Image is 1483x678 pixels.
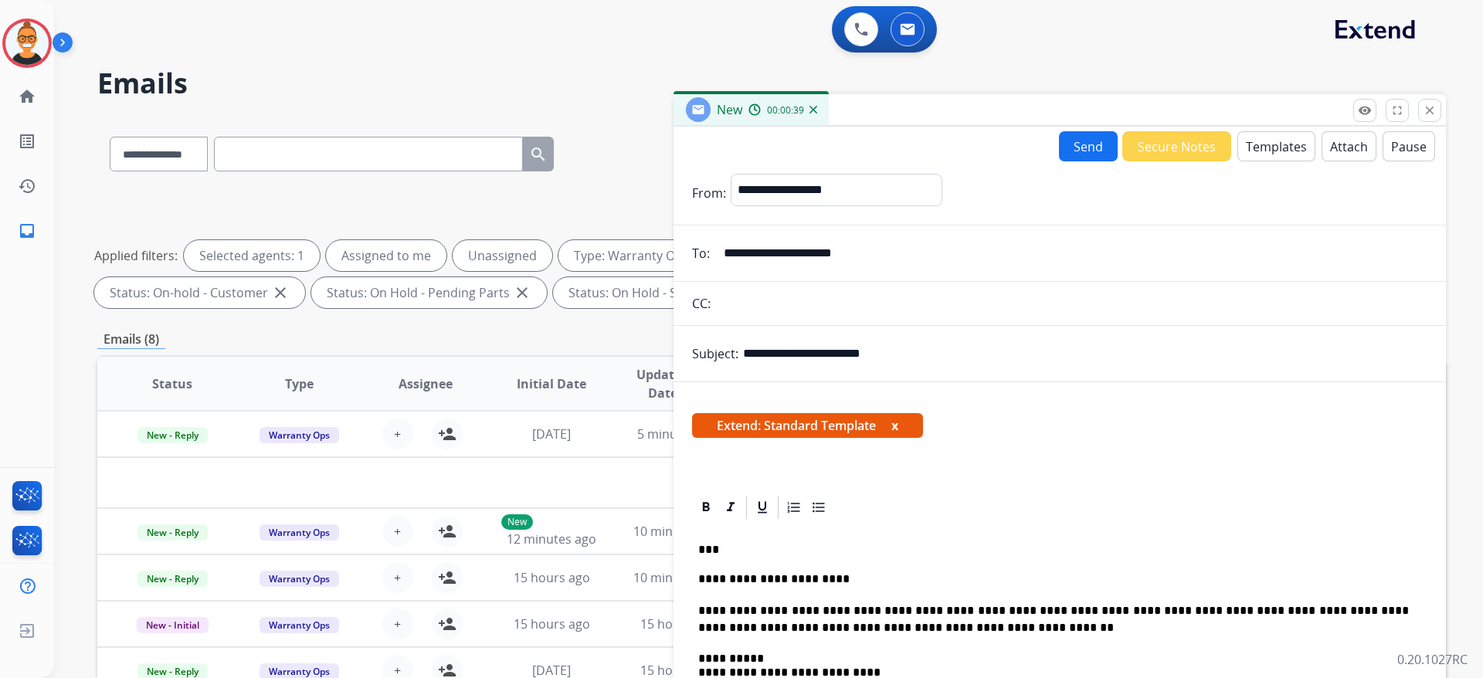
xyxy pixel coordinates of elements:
p: Subject: [692,344,738,363]
div: Bullet List [807,496,830,519]
div: Assigned to me [326,240,446,271]
mat-icon: close [513,283,531,302]
div: Bold [694,496,718,519]
div: Unassigned [453,240,552,271]
mat-icon: history [18,177,36,195]
mat-icon: close [271,283,290,302]
div: Italic [719,496,742,519]
mat-icon: remove_red_eye [1358,103,1372,117]
div: Selected agents: 1 [184,240,320,271]
span: Warranty Ops [260,427,339,443]
span: New - Reply [137,524,208,541]
p: 0.20.1027RC [1397,650,1468,669]
mat-icon: search [529,145,548,164]
span: 12 minutes ago [507,531,596,547]
mat-icon: person_add [438,615,456,633]
span: + [394,615,401,633]
div: Type: Warranty Ops [558,240,726,271]
mat-icon: home [18,87,36,106]
span: Assignee [399,375,453,393]
mat-icon: fullscreen [1390,103,1404,117]
p: Emails (8) [97,330,165,349]
button: Send [1059,131,1118,161]
button: + [382,516,413,547]
img: avatar [5,22,49,65]
button: Attach [1322,131,1376,161]
p: From: [692,184,726,202]
span: Warranty Ops [260,571,339,587]
button: + [382,562,413,593]
span: Type [285,375,314,393]
button: Secure Notes [1122,131,1231,161]
button: + [382,609,413,639]
span: 00:00:39 [767,104,804,117]
span: Warranty Ops [260,617,339,633]
span: Extend: Standard Template [692,413,923,438]
span: 10 minutes ago [633,523,723,540]
span: 5 minutes ago [637,425,720,442]
span: Updated Date [628,365,698,402]
span: 15 hours ago [514,615,590,632]
button: Pause [1383,131,1435,161]
p: New [501,514,533,530]
mat-icon: close [1423,103,1437,117]
div: Status: On-hold - Customer [94,277,305,308]
mat-icon: inbox [18,222,36,240]
div: Status: On Hold - Servicers [553,277,760,308]
span: 15 hours ago [640,615,717,632]
span: + [394,568,401,587]
span: Initial Date [517,375,586,393]
span: New - Initial [137,617,209,633]
mat-icon: person_add [438,425,456,443]
mat-icon: list_alt [18,132,36,151]
button: x [891,416,898,435]
span: New - Reply [137,427,208,443]
span: [DATE] [532,425,571,442]
span: + [394,425,401,443]
span: + [394,522,401,541]
div: Underline [751,496,774,519]
button: Templates [1237,131,1315,161]
div: Ordered List [782,496,806,519]
h2: Emails [97,68,1446,99]
button: + [382,419,413,449]
span: Status [152,375,192,393]
span: 15 hours ago [514,569,590,586]
p: CC: [692,294,711,313]
mat-icon: person_add [438,522,456,541]
span: 10 minutes ago [633,569,723,586]
div: Status: On Hold - Pending Parts [311,277,547,308]
p: Applied filters: [94,246,178,265]
span: New [717,101,742,118]
span: New - Reply [137,571,208,587]
span: Warranty Ops [260,524,339,541]
p: To: [692,244,710,263]
mat-icon: person_add [438,568,456,587]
